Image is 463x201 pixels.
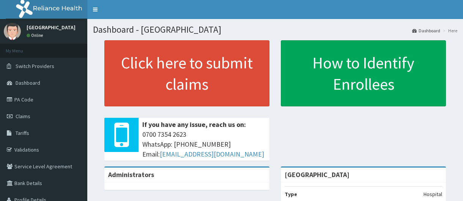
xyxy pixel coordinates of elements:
a: Click here to submit claims [104,40,269,106]
span: 0700 7354 2623 WhatsApp: [PHONE_NUMBER] Email: [142,130,266,159]
b: Administrators [108,170,154,179]
img: User Image [4,23,21,40]
b: Type [285,191,297,198]
b: If you have any issue, reach us on: [142,120,246,129]
span: Tariffs [16,130,29,136]
a: How to Identify Enrollees [281,40,446,106]
p: Hospital [424,190,442,198]
span: Switch Providers [16,63,54,70]
strong: [GEOGRAPHIC_DATA] [285,170,350,179]
li: Here [441,27,457,34]
p: [GEOGRAPHIC_DATA] [27,25,76,30]
a: Online [27,33,45,38]
span: Claims [16,113,30,120]
span: Dashboard [16,79,40,86]
a: [EMAIL_ADDRESS][DOMAIN_NAME] [160,150,264,158]
h1: Dashboard - [GEOGRAPHIC_DATA] [93,25,457,35]
a: Dashboard [412,27,440,34]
